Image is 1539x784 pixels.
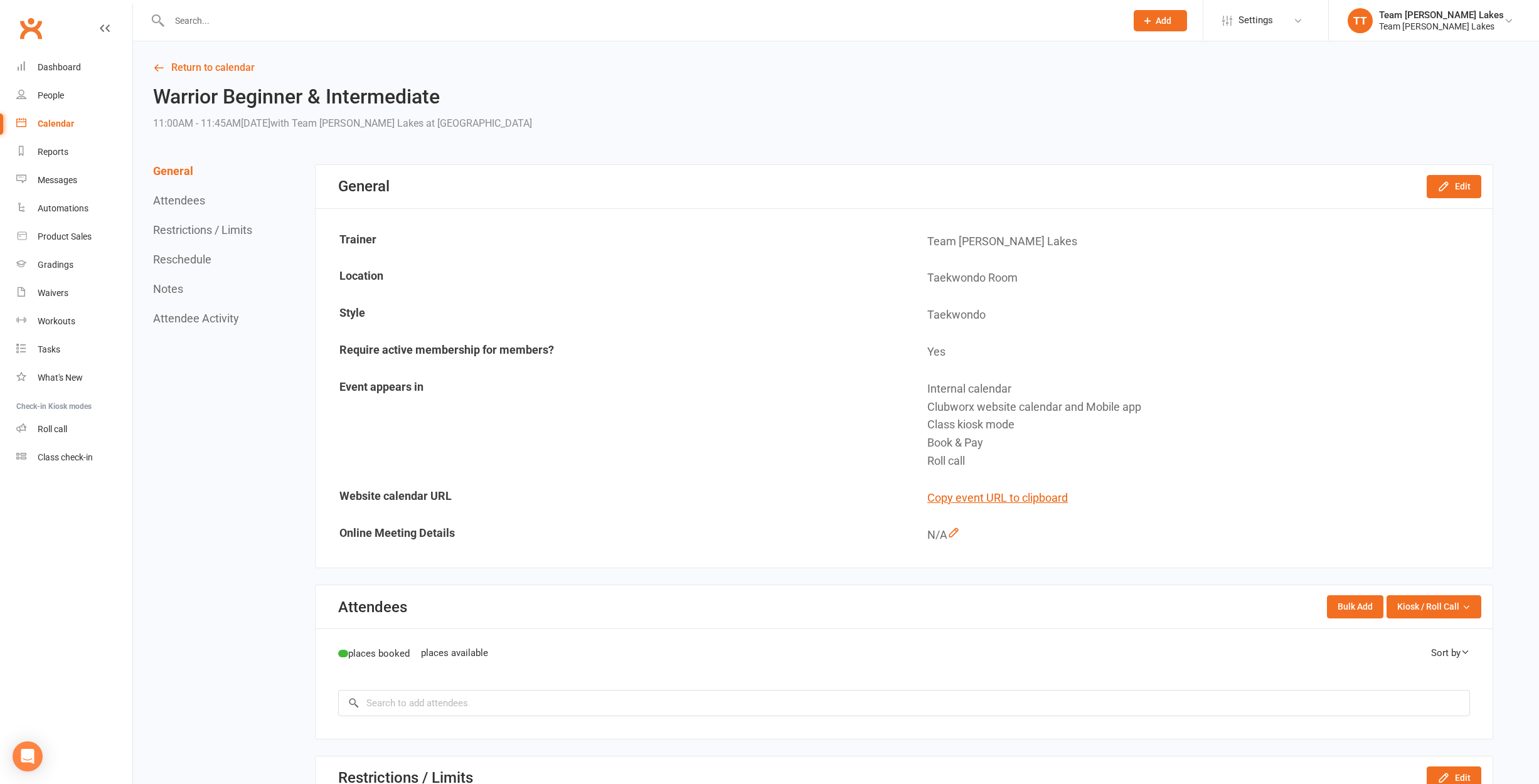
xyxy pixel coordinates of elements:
input: Search... [166,12,1117,29]
div: Calendar [38,119,74,129]
button: Attendees [153,194,205,207]
a: Roll call [16,415,132,443]
div: N/A [927,526,1483,544]
div: Book & Pay [927,434,1483,452]
a: Automations [16,194,132,223]
a: What's New [16,364,132,392]
td: Online Meeting Details [317,517,903,553]
td: Team [PERSON_NAME] Lakes [905,224,1491,260]
div: 11:00AM - 11:45AM[DATE] [153,115,532,132]
td: Website calendar URL [317,480,903,516]
a: Product Sales [16,223,132,251]
a: Clubworx [15,13,46,44]
td: Location [317,260,903,296]
input: Search to add attendees [338,690,1470,716]
div: Team [PERSON_NAME] Lakes [1379,9,1504,21]
span: places booked [348,648,410,659]
div: What's New [38,373,83,383]
td: Taekwondo [905,297,1491,333]
button: Reschedule [153,253,211,266]
div: Workouts [38,316,75,326]
div: Tasks [38,344,60,354]
a: Dashboard [16,53,132,82]
a: Workouts [16,307,132,336]
a: Messages [16,166,132,194]
a: Gradings [16,251,132,279]
div: Product Sales [38,231,92,241]
div: TT [1348,8,1373,33]
div: Waivers [38,288,68,298]
button: Kiosk / Roll Call [1387,595,1481,618]
a: People [16,82,132,110]
td: Require active membership for members? [317,334,903,370]
span: at [GEOGRAPHIC_DATA] [426,117,532,129]
div: Class check-in [38,452,93,462]
a: Class kiosk mode [16,443,132,472]
div: Roll call [927,452,1483,470]
span: places available [421,647,488,659]
span: Settings [1238,6,1273,34]
div: General [338,177,390,195]
a: Reports [16,138,132,166]
div: Attendees [338,598,407,616]
button: Attendee Activity [153,312,239,325]
div: Team [PERSON_NAME] Lakes [1379,21,1504,32]
div: Internal calendar [927,380,1483,398]
button: Edit [1427,175,1481,198]
button: Add [1134,10,1187,31]
td: Taekwondo Room [905,260,1491,296]
button: Copy event URL to clipboard [927,489,1068,507]
button: Notes [153,282,183,295]
td: Trainer [317,224,903,260]
button: General [153,164,193,177]
a: Return to calendar [153,59,1493,77]
div: Gradings [38,260,73,270]
div: Reports [38,147,68,157]
div: Dashboard [38,62,81,72]
a: Waivers [16,279,132,307]
div: Messages [38,175,77,185]
div: Class kiosk mode [927,416,1483,434]
span: with Team [PERSON_NAME] Lakes [270,117,423,129]
div: Automations [38,203,88,213]
span: Add [1156,16,1171,26]
td: Style [317,297,903,333]
a: Tasks [16,336,132,364]
div: Sort by [1431,645,1470,660]
td: Event appears in [317,371,903,479]
div: Clubworx website calendar and Mobile app [927,398,1483,416]
h2: Warrior Beginner & Intermediate [153,86,532,108]
div: Roll call [38,424,67,434]
div: People [38,90,64,100]
button: Bulk Add [1327,595,1383,618]
td: Yes [905,334,1491,370]
button: Restrictions / Limits [153,223,252,236]
a: Calendar [16,110,132,138]
span: Kiosk / Roll Call [1397,600,1459,613]
div: Open Intercom Messenger [13,741,43,771]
